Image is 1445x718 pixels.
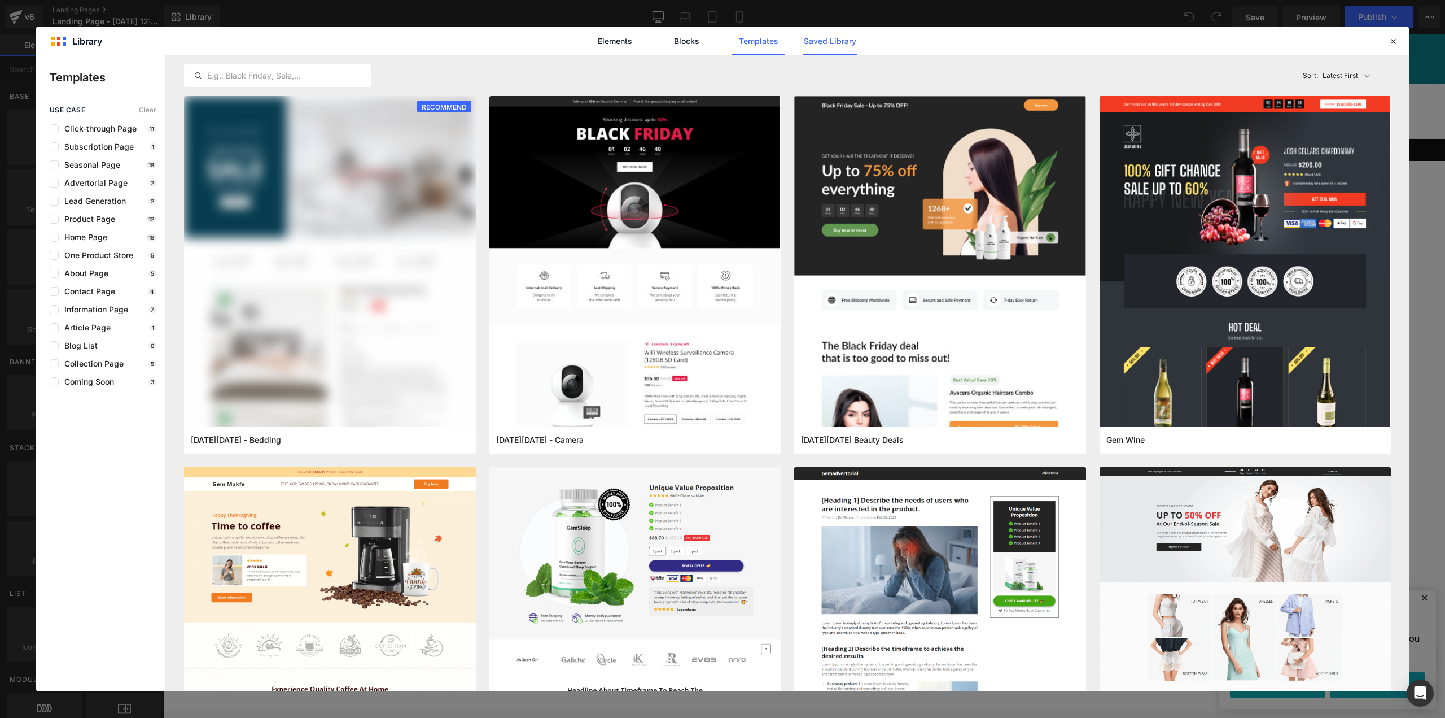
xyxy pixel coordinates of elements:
[59,215,115,224] span: Product Page
[1323,71,1358,81] p: Latest First
[619,64,708,90] a: Track your order
[50,69,165,86] p: Templates
[150,324,156,331] p: 1
[148,378,156,385] p: 3
[588,27,642,55] a: Elements
[148,306,156,313] p: 7
[148,252,156,259] p: 5
[496,435,584,445] span: Black Friday - Camera
[185,69,370,82] input: E.g.: Black Friday, Sale,...
[59,142,134,151] span: Subscription Page
[732,27,785,55] a: Templates
[517,72,558,83] span: About Us
[148,180,156,186] p: 2
[570,27,712,41] div: SAVE BIG THIS MONTH
[1067,598,1262,629] span: This website uses cookies to ensure you get the best experience.
[146,162,156,168] p: 18
[321,380,962,388] p: or Drag & Drop elements from left sidebar
[321,210,962,224] p: Start building your page
[930,64,957,91] summary: Search
[1185,612,1244,629] a: Learn more
[59,251,133,260] span: One Product Store
[407,64,475,90] a: All Products
[1167,638,1262,664] button: allow cookies
[59,305,128,314] span: Information Page
[1407,680,1434,707] div: Open Intercom Messenger
[590,348,692,371] a: Explore Template
[59,323,111,332] span: Article Page
[59,377,114,386] span: Coming Soon
[475,64,510,90] a: Sale
[148,270,156,277] p: 5
[626,72,700,83] span: Track your order
[1303,72,1318,80] span: Sort:
[59,160,120,169] span: Seasonal Page
[1254,560,1268,568] button: dismiss cookie message
[573,72,611,83] span: Reviews
[59,124,137,133] span: Click-through Page
[803,27,857,55] a: Saved Library
[715,72,767,83] span: Contact us
[1106,435,1145,445] span: Gem Wine
[146,234,156,241] p: 18
[59,341,98,350] span: Blog List
[147,125,156,132] p: 11
[191,435,281,445] span: Cyber Monday - Bedding
[708,64,774,90] a: Contact us
[566,64,619,90] a: Reviews
[801,435,904,445] span: Black Friday Beauty Deals
[148,360,156,367] p: 5
[148,198,156,204] p: 2
[1153,567,1176,589] img: logo
[483,72,502,83] span: Sale
[1067,638,1162,664] button: deny cookies
[510,64,566,90] a: About Us
[538,9,744,23] div: 🎉 SEPTEMBER SURPRISE SALE 🎉
[1298,64,1391,87] button: Latest FirstSort:Latest First
[300,66,390,89] img: Norelie UK
[774,64,844,90] a: Help Center
[59,359,124,368] span: Collection Page
[59,179,128,188] span: Advertorial Page
[782,72,837,83] span: Help Center
[50,106,85,114] span: use case
[660,27,713,55] a: Blocks
[300,108,467,124] div: 🇬🇧 Trusted by +250,000 Customers
[148,342,156,349] p: 0
[417,101,471,114] span: RECOMMEND
[59,269,108,278] span: About Page
[150,143,156,150] p: 1
[146,216,156,223] p: 12
[139,106,156,114] span: Clear
[59,287,115,296] span: Contact Page
[59,197,126,206] span: Lead Generation
[148,288,156,295] p: 4
[59,233,107,242] span: Home Page
[414,72,468,83] span: All Products
[295,62,395,94] a: Norelie UK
